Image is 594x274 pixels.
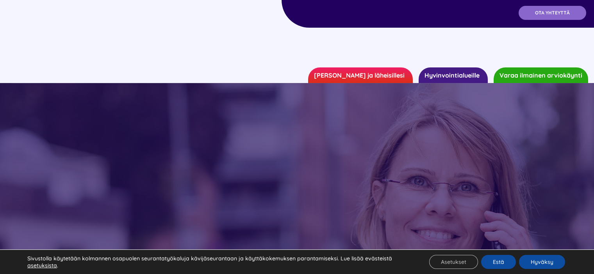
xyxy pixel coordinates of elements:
span: OTA YHTEYTTÄ [535,10,570,16]
a: OTA YHTEYTTÄ [519,6,586,20]
a: Hyvinvointialueille [419,67,488,83]
button: Estä [481,255,516,269]
a: [PERSON_NAME] ja läheisillesi [308,67,413,83]
button: asetuksista [27,262,57,269]
button: Hyväksy [519,255,565,269]
a: Varaa ilmainen arviokäynti [494,67,588,83]
p: Sivustolla käytetään kolmannen osapuolen seurantatyökaluja kävijäseurantaan ja käyttäkokemuksen p... [27,255,410,269]
button: Asetukset [429,255,478,269]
